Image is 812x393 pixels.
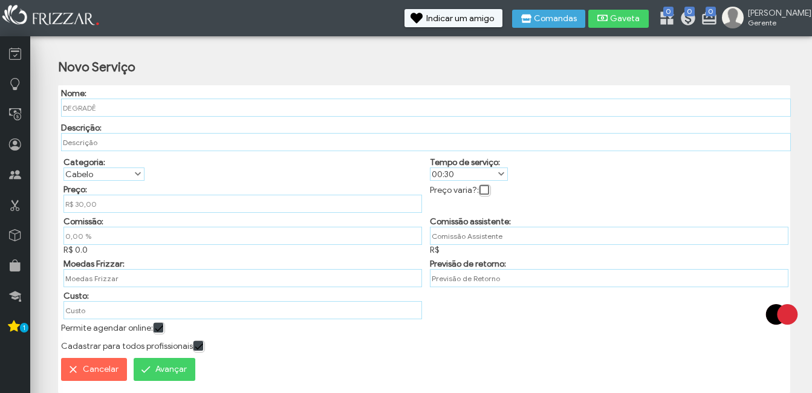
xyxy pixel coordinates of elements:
[64,168,133,180] label: Cabelo
[63,269,422,287] input: Moedas Frizzar
[61,323,153,333] label: Permite agendar online:
[534,15,577,23] span: Comandas
[663,7,674,16] span: 0
[426,15,494,23] span: Indicar um amigo
[752,284,812,345] img: loading3.gif
[430,168,496,180] label: 00:30
[63,291,89,301] label: Custo:
[430,185,479,195] label: Preço varia?:
[430,227,788,245] input: Comissão Assistente
[61,133,791,151] input: Descrição
[658,10,671,29] a: 0
[63,301,422,319] input: Custo
[706,7,716,16] span: 0
[610,15,640,23] span: Gaveta
[404,9,502,27] button: Indicar um amigo
[61,340,193,351] label: Cadastrar para todos profissionais
[430,245,440,255] span: R$
[61,99,791,117] input: Nome
[748,8,802,18] span: [PERSON_NAME]
[63,227,422,245] input: Comissão
[83,360,119,378] span: Cancelar
[61,88,86,99] label: Nome:
[684,7,695,16] span: 0
[63,216,103,227] label: Comissão:
[430,216,511,227] label: Comissão assistente:
[155,360,187,378] span: Avançar
[430,157,500,167] label: Tempo de serviço:
[20,323,28,333] span: 1
[748,18,802,27] span: Gerente
[61,123,102,133] label: Descrição:
[58,59,135,75] h2: Novo Serviço
[430,269,788,287] input: Previsão de Retorno
[63,245,88,255] span: R$ 0.0
[512,10,585,28] button: Comandas
[63,157,105,167] label: Categoria:
[63,184,87,195] label: Preço:
[134,358,195,381] button: Avançar
[63,259,125,269] label: Moedas Frizzar:
[680,10,692,29] a: 0
[588,10,649,28] button: Gaveta
[701,10,713,29] a: 0
[63,195,422,213] input: Preço
[61,358,127,381] button: Cancelar
[722,7,806,31] a: [PERSON_NAME] Gerente
[430,259,506,269] label: Previsão de retorno:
